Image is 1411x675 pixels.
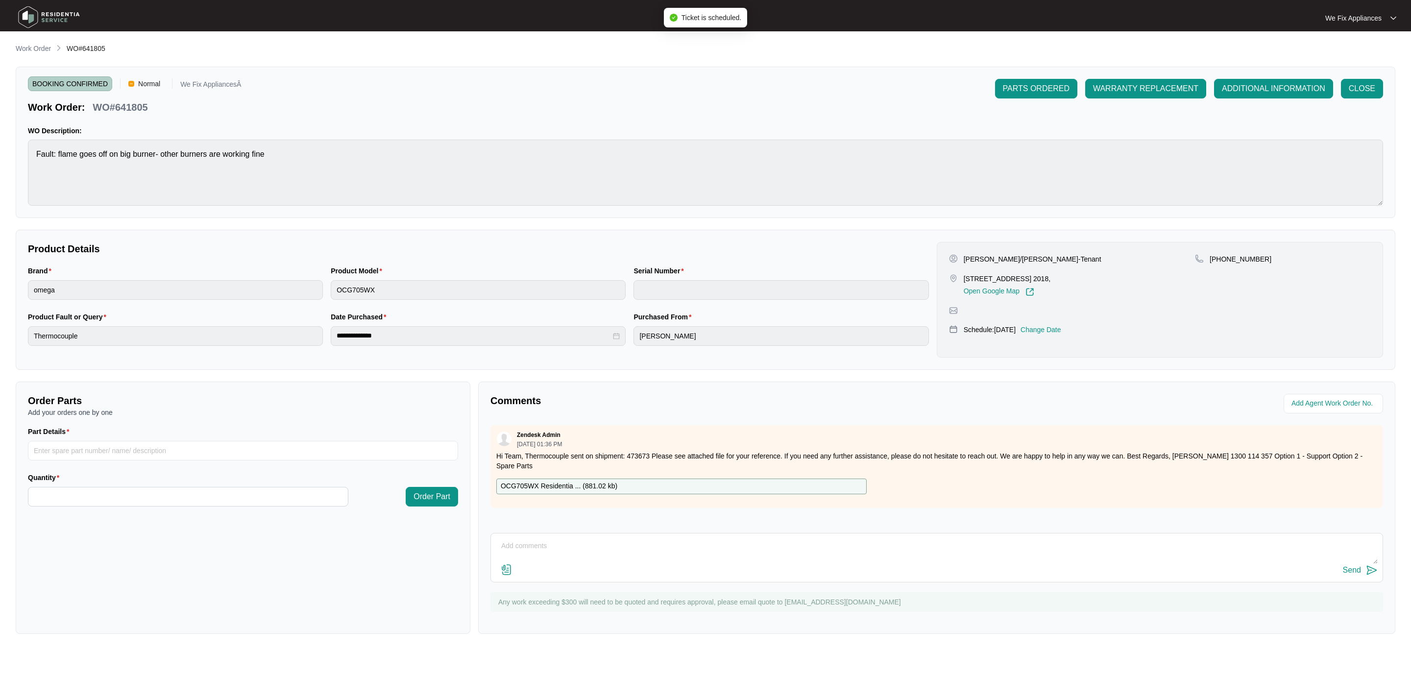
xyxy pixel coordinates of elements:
[28,394,458,408] p: Order Parts
[1366,564,1378,576] img: send-icon.svg
[1291,398,1377,410] input: Add Agent Work Order No.
[1093,83,1198,95] span: WARRANTY REPLACEMENT
[331,312,390,322] label: Date Purchased
[497,432,511,446] img: user.svg
[1025,288,1034,296] img: Link-External
[1325,13,1382,23] p: We Fix Appliances
[633,312,695,322] label: Purchased From
[55,44,63,52] img: chevron-right
[517,431,560,439] p: Zendesk Admin
[681,14,741,22] span: Ticket is scheduled.
[28,242,929,256] p: Product Details
[28,280,323,300] input: Brand
[501,564,512,576] img: file-attachment-doc.svg
[15,2,83,32] img: residentia service logo
[28,441,458,460] input: Part Details
[28,140,1383,206] textarea: Fault: flame goes off on big burner- other burners are working fine
[633,266,687,276] label: Serial Number
[949,306,958,315] img: map-pin
[1195,254,1204,263] img: map-pin
[964,288,1034,296] a: Open Google Map
[14,44,53,54] a: Work Order
[28,76,112,91] span: BOOKING CONFIRMED
[331,280,626,300] input: Product Model
[28,266,55,276] label: Brand
[498,597,1378,607] p: Any work exceeding $300 will need to be quoted and requires approval, please email quote to [EMAI...
[414,491,450,503] span: Order Part
[1021,325,1061,335] p: Change Date
[337,331,611,341] input: Date Purchased
[406,487,458,506] button: Order Part
[949,274,958,283] img: map-pin
[1343,564,1378,577] button: Send
[1390,16,1396,21] img: dropdown arrow
[28,326,323,346] input: Product Fault or Query
[28,473,63,482] label: Quantity
[670,14,678,22] span: check-circle
[633,326,928,346] input: Purchased From
[964,325,1016,335] p: Schedule: [DATE]
[331,266,386,276] label: Product Model
[1222,83,1325,95] span: ADDITIONAL INFORMATION
[180,81,241,91] p: We Fix AppliancesÂ
[501,481,617,492] p: OCG705WX Residentia ... ( 881.02 kb )
[964,254,1101,264] p: [PERSON_NAME]/[PERSON_NAME]-Tenant
[28,100,85,114] p: Work Order:
[28,487,348,506] input: Quantity
[964,274,1050,284] p: [STREET_ADDRESS] 2018,
[28,126,1383,136] p: WO Description:
[1214,79,1333,98] button: ADDITIONAL INFORMATION
[1210,254,1271,264] p: [PHONE_NUMBER]
[1341,79,1383,98] button: CLOSE
[949,254,958,263] img: user-pin
[28,427,73,436] label: Part Details
[16,44,51,53] p: Work Order
[1003,83,1070,95] span: PARTS ORDERED
[995,79,1077,98] button: PARTS ORDERED
[93,100,147,114] p: WO#641805
[134,76,164,91] span: Normal
[28,408,458,417] p: Add your orders one by one
[1085,79,1206,98] button: WARRANTY REPLACEMENT
[490,394,930,408] p: Comments
[633,280,928,300] input: Serial Number
[517,441,562,447] p: [DATE] 01:36 PM
[67,45,105,52] span: WO#641805
[496,451,1377,471] p: Hi Team, Thermocouple sent on shipment: 473673 Please see attached file for your reference. If yo...
[1349,83,1375,95] span: CLOSE
[949,325,958,334] img: map-pin
[1343,566,1361,575] div: Send
[128,81,134,87] img: Vercel Logo
[28,312,110,322] label: Product Fault or Query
